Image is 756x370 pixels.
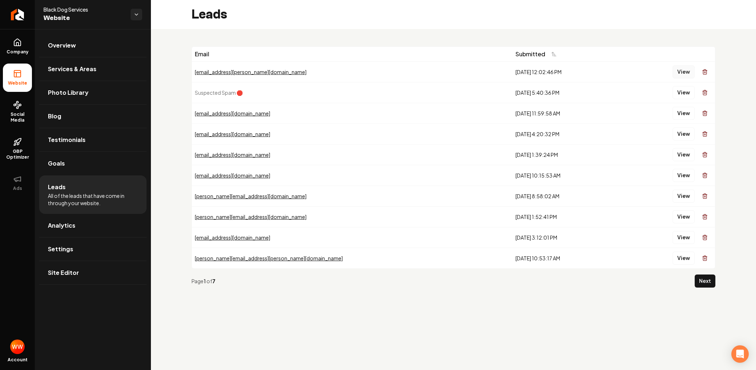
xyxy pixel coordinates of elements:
button: View [673,210,695,223]
strong: 7 [212,278,215,284]
span: of [206,278,212,284]
span: Leads [48,183,66,191]
div: [EMAIL_ADDRESS][DOMAIN_NAME] [195,151,510,158]
span: All of the leads that have come in through your website. [48,192,138,207]
span: Services & Areas [48,65,96,73]
div: [DATE] 8:58:02 AM [515,192,618,200]
div: [DATE] 1:39:24 PM [515,151,618,158]
span: GBP Optimizer [3,149,32,160]
span: Testimonials [48,135,86,144]
a: Settings [39,237,147,261]
div: [PERSON_NAME][EMAIL_ADDRESS][DOMAIN_NAME] [195,192,510,200]
div: [DATE] 11:59:58 AM [515,110,618,117]
button: Open user button [10,339,25,354]
div: [PERSON_NAME][EMAIL_ADDRESS][DOMAIN_NAME] [195,213,510,220]
div: [EMAIL_ADDRESS][PERSON_NAME][DOMAIN_NAME] [195,68,510,76]
a: GBP Optimizer [3,132,32,166]
span: Ads [10,186,25,191]
button: View [673,169,695,182]
h2: Leads [192,7,227,22]
img: Rebolt Logo [11,9,24,20]
a: Company [3,32,32,61]
button: View [673,148,695,161]
div: [EMAIL_ADDRESS][DOMAIN_NAME] [195,130,510,138]
span: Website [44,13,125,23]
a: Overview [39,34,147,57]
a: Site Editor [39,261,147,284]
a: Services & Areas [39,57,147,81]
span: Suspected Spam 🛑 [195,89,243,96]
div: [EMAIL_ADDRESS][DOMAIN_NAME] [195,172,510,179]
button: Ads [3,169,32,197]
a: Analytics [39,214,147,237]
button: Submitted [515,48,561,61]
span: Page [192,278,204,284]
div: [DATE] 5:40:36 PM [515,89,618,96]
a: Social Media [3,95,32,129]
span: Goals [48,159,65,168]
div: [DATE] 10:53:17 AM [515,255,618,262]
button: View [673,65,695,78]
div: [DATE] 10:15:53 AM [515,172,618,179]
button: View [673,252,695,265]
a: Goals [39,152,147,175]
div: [DATE] 4:20:32 PM [515,130,618,138]
span: Photo Library [48,88,89,97]
a: Blog [39,105,147,128]
span: Blog [48,112,61,121]
a: Photo Library [39,81,147,104]
button: View [673,86,695,99]
button: Next [695,275,715,288]
span: Social Media [3,111,32,123]
div: [DATE] 12:02:46 PM [515,68,618,76]
div: Email [195,50,510,58]
button: View [673,107,695,120]
div: [PERSON_NAME][EMAIL_ADDRESS][PERSON_NAME][DOMAIN_NAME] [195,255,510,262]
img: Warner Wright [10,339,25,354]
button: View [673,231,695,244]
span: Website [5,80,30,86]
strong: 1 [204,278,206,284]
button: View [673,127,695,141]
span: Site Editor [48,268,79,277]
span: Black Dog Services [44,6,125,13]
span: Analytics [48,221,75,230]
div: Open Intercom Messenger [731,345,749,363]
span: Submitted [515,50,545,58]
div: [EMAIL_ADDRESS][DOMAIN_NAME] [195,110,510,117]
span: Settings [48,245,73,253]
div: [EMAIL_ADDRESS][DOMAIN_NAME] [195,234,510,241]
span: Account [8,357,28,363]
span: Overview [48,41,76,50]
div: [DATE] 1:52:41 PM [515,213,618,220]
button: View [673,190,695,203]
a: Testimonials [39,128,147,151]
span: Company [4,49,32,55]
div: [DATE] 3:12:01 PM [515,234,618,241]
